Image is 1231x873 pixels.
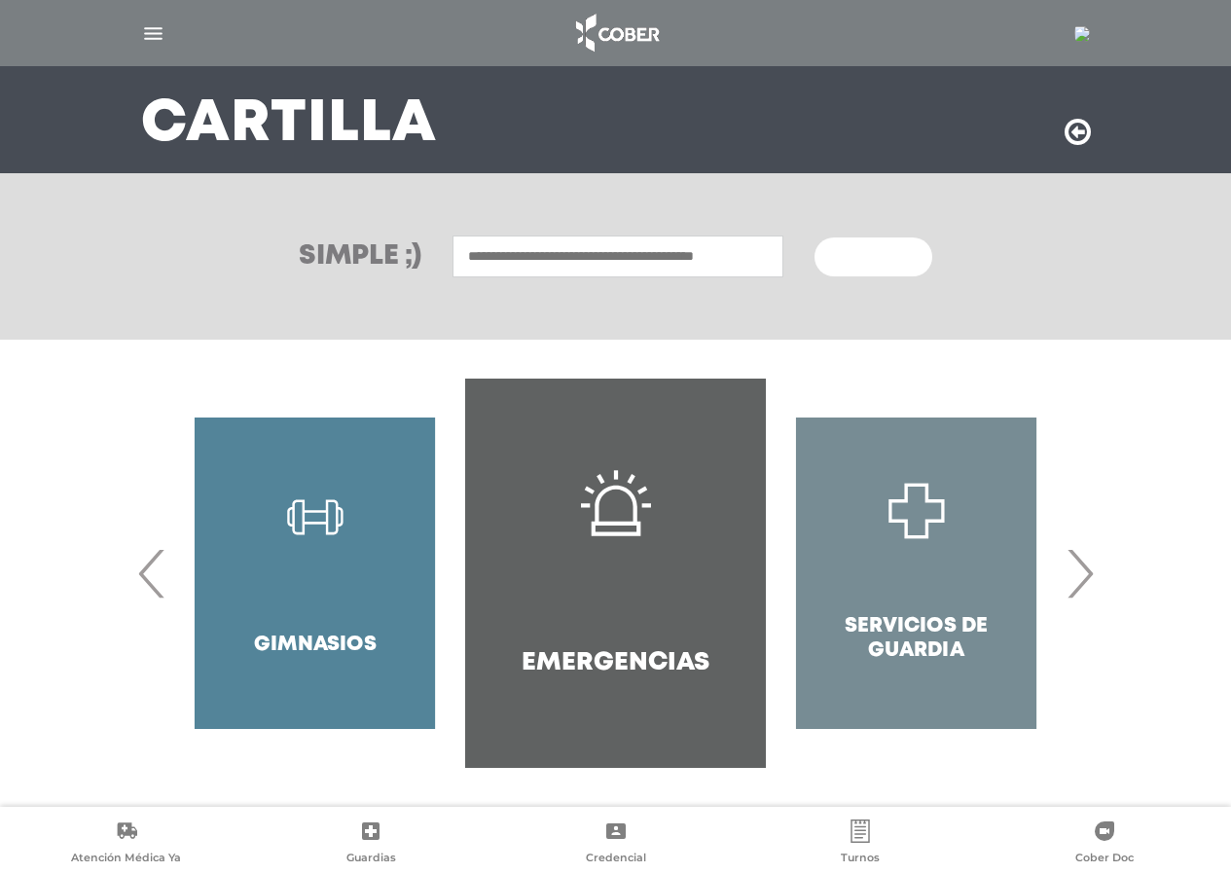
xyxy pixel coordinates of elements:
[4,819,248,869] a: Atención Médica Ya
[133,521,171,626] span: Previous
[1075,851,1134,868] span: Cober Doc
[983,819,1227,869] a: Cober Doc
[1074,26,1090,42] img: 24613
[815,237,931,276] button: Buscar
[71,851,181,868] span: Atención Médica Ya
[493,819,738,869] a: Credencial
[465,379,766,768] a: Emergencias
[1061,521,1099,626] span: Next
[299,243,421,271] h3: Simple ;)
[738,819,982,869] a: Turnos
[141,21,165,46] img: Cober_menu-lines-white.svg
[522,648,709,678] h4: Emergencias
[346,851,396,868] span: Guardias
[586,851,646,868] span: Credencial
[841,851,880,868] span: Turnos
[141,99,437,150] h3: Cartilla
[838,251,894,265] span: Buscar
[565,10,668,56] img: logo_cober_home-white.png
[248,819,492,869] a: Guardias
